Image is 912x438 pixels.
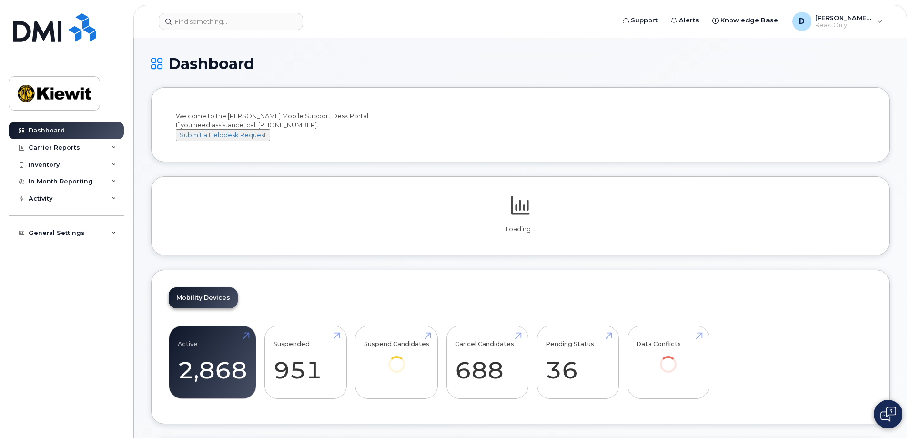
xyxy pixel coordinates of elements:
h1: Dashboard [151,55,890,72]
a: Data Conflicts [636,331,700,386]
p: Loading... [169,225,872,234]
a: Suspended 951 [274,331,338,394]
button: Submit a Helpdesk Request [176,129,270,141]
a: Cancel Candidates 688 [455,331,519,394]
a: Submit a Helpdesk Request [176,131,270,139]
a: Mobility Devices [169,287,238,308]
div: Welcome to the [PERSON_NAME] Mobile Support Desk Portal If you need assistance, call [PHONE_NUMBER]. [176,112,865,141]
a: Active 2,868 [178,331,247,394]
a: Suspend Candidates [364,331,429,386]
img: Open chat [880,407,896,422]
a: Pending Status 36 [546,331,610,394]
